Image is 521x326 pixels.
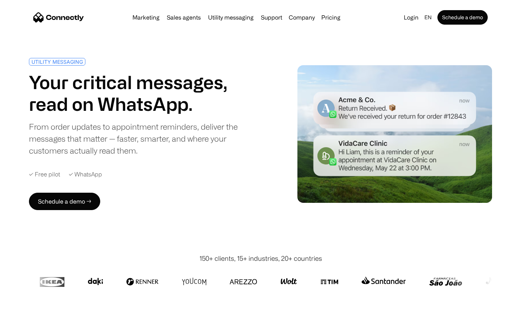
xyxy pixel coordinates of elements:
a: Support [258,14,285,20]
a: Schedule a demo → [29,193,100,210]
ul: Language list [14,313,43,323]
div: 150+ clients, 15+ industries, 20+ countries [199,254,322,263]
div: en [422,12,436,22]
a: Schedule a demo [437,10,488,25]
div: UTILITY MESSAGING [31,59,83,64]
div: ✓ WhatsApp [69,171,102,178]
a: Marketing [130,14,162,20]
a: Pricing [318,14,343,20]
aside: Language selected: English [7,313,43,323]
div: Company [289,12,315,22]
div: Company [287,12,317,22]
h1: Your critical messages, read on WhatsApp. [29,71,258,115]
a: home [33,12,84,23]
div: From order updates to appointment reminders, deliver the messages that matter — faster, smarter, ... [29,121,258,156]
a: Utility messaging [205,14,257,20]
a: Sales agents [164,14,204,20]
div: en [424,12,432,22]
a: Login [401,12,422,22]
div: ✓ Free pilot [29,171,60,178]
